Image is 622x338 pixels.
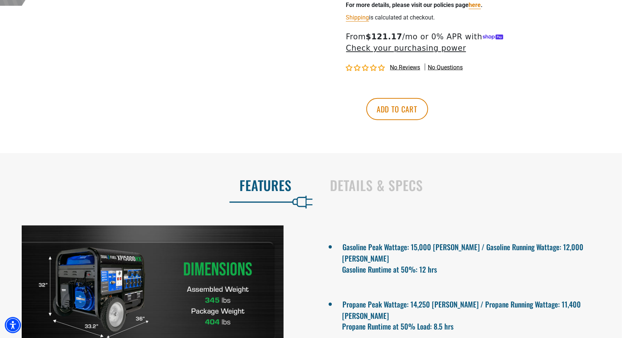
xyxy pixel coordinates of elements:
[330,177,607,193] h2: Details & Specs
[346,1,483,8] strong: For more details, please visit our policies page .
[366,98,428,120] button: Add to cart
[342,240,597,275] li: Gasoline Peak Wattage: 15,000 [PERSON_NAME] / Gasoline Running Wattage: 12,000 [PERSON_NAME] Gaso...
[346,12,526,22] div: is calculated at checkout.
[5,317,21,333] div: Accessibility Menu
[15,177,292,193] h2: Features
[346,14,369,21] a: Shipping
[346,65,387,72] span: 0.00 stars
[390,64,420,71] span: No reviews
[428,64,463,72] span: No questions
[469,1,481,8] a: For more details, please visit our policies page here - open in a new tab
[342,297,597,332] li: Propane Peak Wattage: 14,250 [PERSON_NAME] / Propane Running Wattage: 11,400 [PERSON_NAME] Propan...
